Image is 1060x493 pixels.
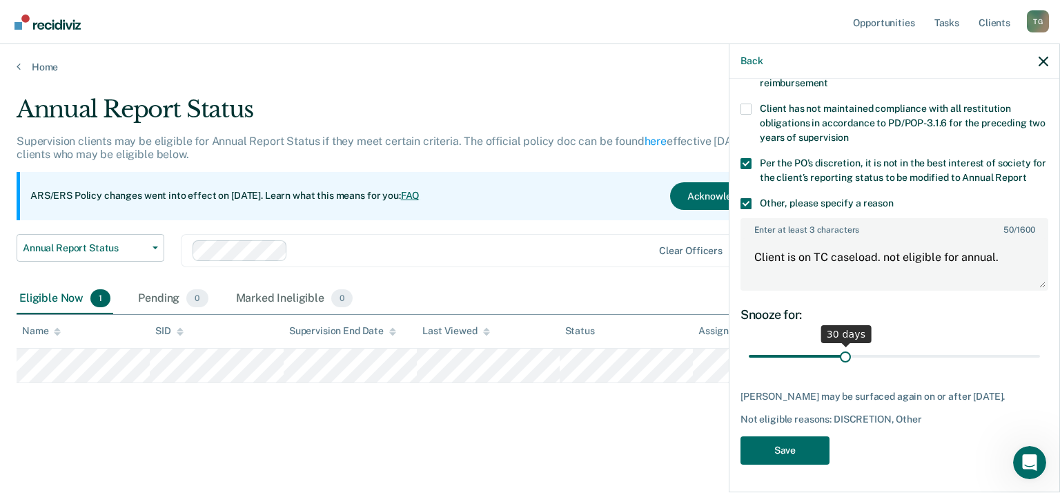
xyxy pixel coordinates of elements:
[14,14,81,30] img: Recidiviz
[760,197,894,209] span: Other, please specify a reason
[289,325,396,337] div: Supervision End Date
[17,95,812,135] div: Annual Report Status
[233,284,356,314] div: Marked Ineligible
[659,245,723,257] div: Clear officers
[645,135,667,148] a: here
[90,289,110,307] span: 1
[670,182,801,210] button: Acknowledge & Close
[1003,225,1014,235] span: 50
[565,325,595,337] div: Status
[331,289,353,307] span: 0
[30,189,420,203] p: ARS/ERS Policy changes went into effect on [DATE]. Learn what this means for you:
[401,190,420,201] a: FAQ
[740,436,830,465] button: Save
[1013,446,1046,479] iframe: Intercom live chat
[17,135,789,161] p: Supervision clients may be eligible for Annual Report Status if they meet certain criteria. The o...
[742,220,1047,235] label: Enter at least 3 characters
[740,55,763,67] button: Back
[821,325,872,343] div: 30 days
[22,325,61,337] div: Name
[155,325,184,337] div: SID
[135,284,210,314] div: Pending
[698,325,763,337] div: Assigned to
[422,325,489,337] div: Last Viewed
[17,284,113,314] div: Eligible Now
[1027,10,1049,32] div: T G
[740,391,1048,403] div: [PERSON_NAME] may be surfaced again on or after [DATE].
[740,307,1048,322] div: Snooze for:
[186,289,208,307] span: 0
[740,414,1048,425] div: Not eligible reasons: DISCRETION, Other
[760,157,1046,183] span: Per the PO’s discretion, it is not in the best interest of society for the client’s reporting sta...
[17,61,1043,73] a: Home
[742,238,1047,289] textarea: Client is on TC caseload. not eligible for annual.
[760,103,1046,143] span: Client has not maintained compliance with all restitution obligations in accordance to PD/POP-3.1...
[1003,225,1034,235] span: / 1600
[1027,10,1049,32] button: Profile dropdown button
[23,242,147,254] span: Annual Report Status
